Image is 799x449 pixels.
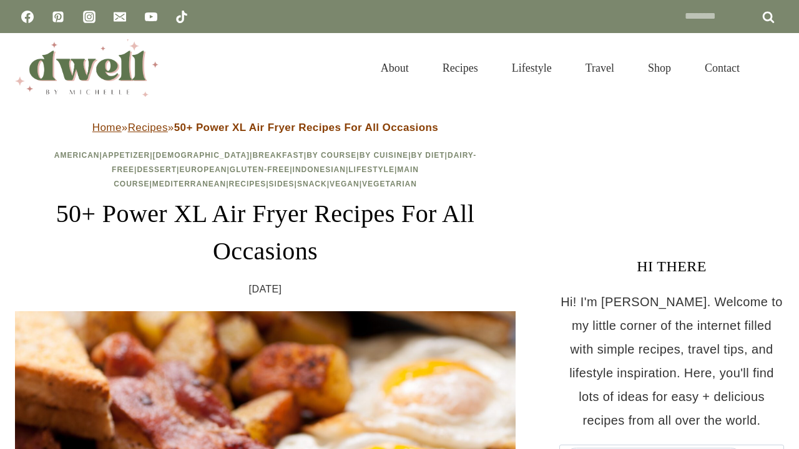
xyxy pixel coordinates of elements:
[688,46,757,90] a: Contact
[174,122,438,133] strong: 50+ Power XL Air Fryer Recipes For All Occasions
[495,46,569,90] a: Lifestyle
[229,180,267,188] a: Recipes
[249,280,282,299] time: [DATE]
[15,195,516,270] h1: 50+ Power XL Air Fryer Recipes For All Occasions
[15,39,159,97] img: DWELL by michelle
[362,180,417,188] a: Vegetarian
[179,165,227,174] a: European
[102,151,150,160] a: Appetizer
[364,46,426,90] a: About
[139,4,164,29] a: YouTube
[763,57,784,79] button: View Search Form
[559,290,784,432] p: Hi! I'm [PERSON_NAME]. Welcome to my little corner of the internet filled with simple recipes, tr...
[252,151,303,160] a: Breakfast
[360,151,408,160] a: By Cuisine
[269,180,295,188] a: Sides
[92,122,438,133] span: » »
[330,180,360,188] a: Vegan
[153,151,250,160] a: [DEMOGRAPHIC_DATA]
[348,165,395,174] a: Lifestyle
[54,151,476,188] span: | | | | | | | | | | | | | | | | | | |
[128,122,168,133] a: Recipes
[426,46,495,90] a: Recipes
[230,165,290,174] a: Gluten-Free
[137,165,177,174] a: Dessert
[631,46,688,90] a: Shop
[54,151,100,160] a: American
[364,46,757,90] nav: Primary Navigation
[569,46,631,90] a: Travel
[15,4,40,29] a: Facebook
[293,165,346,174] a: Indonesian
[107,4,132,29] a: Email
[152,180,226,188] a: Mediterranean
[169,4,194,29] a: TikTok
[92,122,122,133] a: Home
[297,180,327,188] a: Snack
[306,151,356,160] a: By Course
[77,4,102,29] a: Instagram
[559,255,784,278] h3: HI THERE
[411,151,444,160] a: By Diet
[46,4,71,29] a: Pinterest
